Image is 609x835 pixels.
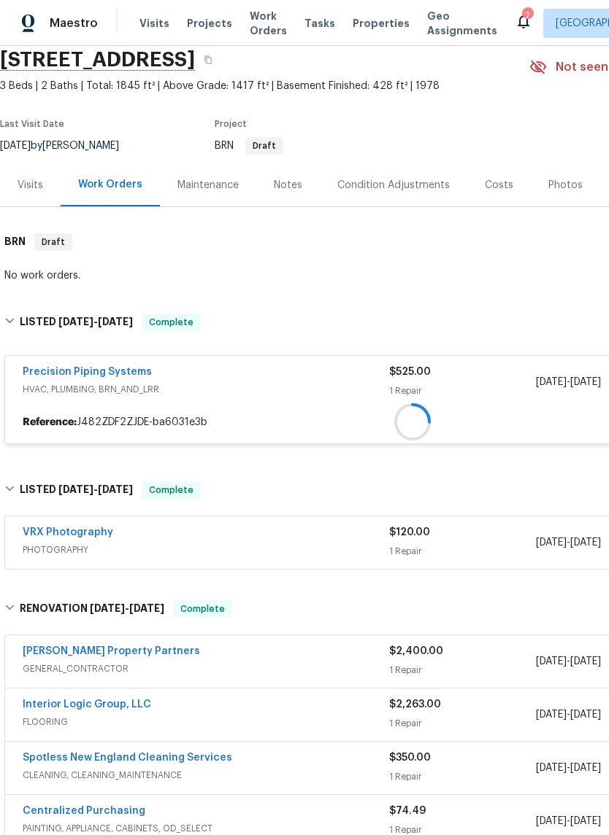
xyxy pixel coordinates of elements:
[175,602,231,616] span: Complete
[58,484,93,494] span: [DATE]
[536,763,567,773] span: [DATE]
[50,16,98,31] span: Maestro
[23,661,389,676] span: GENERAL_CONTRACTOR
[23,543,389,557] span: PHOTOGRAPHY
[143,315,199,330] span: Complete
[536,761,601,775] span: -
[536,814,601,828] span: -
[98,484,133,494] span: [DATE]
[129,603,164,613] span: [DATE]
[23,646,200,656] a: [PERSON_NAME] Property Partners
[389,384,536,398] div: 1 Repair
[570,656,601,667] span: [DATE]
[20,600,164,618] h6: RENOVATION
[536,654,601,669] span: -
[23,382,389,397] span: HVAC, PLUMBING, BRN_AND_LRR
[98,316,133,327] span: [DATE]
[139,16,169,31] span: Visits
[23,768,389,782] span: CLEANING, CLEANING_MAINTENANCE
[536,656,567,667] span: [DATE]
[23,527,113,537] a: VRX Photography
[58,484,133,494] span: -
[536,375,601,389] span: -
[78,177,142,192] div: Work Orders
[20,481,133,499] h6: LISTED
[215,120,247,128] span: Project
[570,377,601,387] span: [DATE]
[389,753,431,763] span: $350.00
[536,710,567,720] span: [DATE]
[389,716,536,731] div: 1 Repair
[485,178,513,193] div: Costs
[337,178,450,193] div: Condition Adjustments
[389,699,441,710] span: $2,263.00
[536,535,601,550] span: -
[187,16,232,31] span: Projects
[304,18,335,28] span: Tasks
[570,710,601,720] span: [DATE]
[20,314,133,331] h6: LISTED
[18,178,43,193] div: Visits
[536,377,567,387] span: [DATE]
[23,806,145,816] a: Centralized Purchasing
[570,537,601,548] span: [DATE]
[389,769,536,784] div: 1 Repair
[177,178,239,193] div: Maintenance
[389,646,443,656] span: $2,400.00
[570,763,601,773] span: [DATE]
[215,141,283,151] span: BRN
[389,367,431,377] span: $525.00
[250,9,287,38] span: Work Orders
[536,707,601,722] span: -
[23,367,152,377] a: Precision Piping Systems
[274,178,302,193] div: Notes
[90,603,125,613] span: [DATE]
[23,753,232,763] a: Spotless New England Cleaning Services
[36,235,71,249] span: Draft
[247,141,282,150] span: Draft
[389,806,426,816] span: $74.49
[389,663,536,677] div: 1 Repair
[195,47,221,73] button: Copy Address
[389,544,536,559] div: 1 Repair
[58,316,93,327] span: [DATE]
[4,233,26,251] h6: BRN
[548,178,583,193] div: Photos
[23,715,389,729] span: FLOORING
[58,316,133,327] span: -
[389,527,430,537] span: $120.00
[536,537,567,548] span: [DATE]
[143,483,199,497] span: Complete
[427,9,497,38] span: Geo Assignments
[23,699,151,710] a: Interior Logic Group, LLC
[536,816,567,826] span: [DATE]
[353,16,410,31] span: Properties
[90,603,164,613] span: -
[570,816,601,826] span: [DATE]
[522,9,532,23] div: 7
